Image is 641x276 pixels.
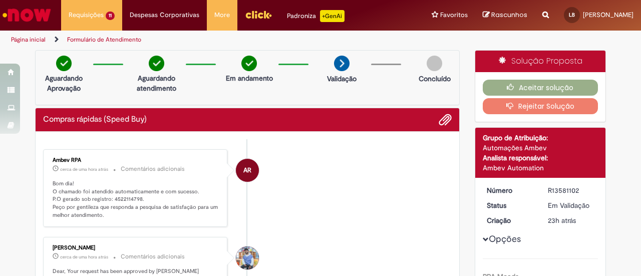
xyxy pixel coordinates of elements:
span: Despesas Corporativas [130,10,199,20]
div: 30/09/2025 11:57:37 [548,215,594,225]
dt: Status [479,200,541,210]
div: Grupo de Atribuição: [483,133,598,143]
div: R13581102 [548,185,594,195]
span: Requisições [69,10,104,20]
span: 11 [106,12,115,20]
img: arrow-next.png [334,56,350,71]
p: Em andamento [226,73,273,83]
a: Formulário de Atendimento [67,36,141,44]
img: check-circle-green.png [241,56,257,71]
img: click_logo_yellow_360x200.png [245,7,272,22]
p: Validação [327,74,357,84]
div: Em Validação [548,200,594,210]
img: img-circle-grey.png [427,56,442,71]
time: 01/10/2025 09:53:12 [60,166,108,172]
h2: Compras rápidas (Speed Buy) Histórico de tíquete [43,115,147,124]
button: Aceitar solução [483,80,598,96]
div: Ambev Automation [483,163,598,173]
div: [PERSON_NAME] [53,245,219,251]
span: cerca de uma hora atrás [60,166,108,172]
span: Favoritos [440,10,468,20]
div: Miguel Alves De Jesus [236,246,259,269]
span: Rascunhos [491,10,527,20]
span: More [214,10,230,20]
p: Aguardando atendimento [132,73,181,93]
p: Aguardando Aprovação [40,73,88,93]
dt: Criação [479,215,541,225]
time: 01/10/2025 09:29:37 [60,254,108,260]
dt: Número [479,185,541,195]
div: Ambev RPA [53,157,219,163]
time: 30/09/2025 11:57:37 [548,216,576,225]
a: Rascunhos [483,11,527,20]
div: Ambev RPA [236,159,259,182]
div: Automações Ambev [483,143,598,153]
div: Padroniza [287,10,345,22]
ul: Trilhas de página [8,31,420,49]
div: Analista responsável: [483,153,598,163]
span: 23h atrás [548,216,576,225]
button: Rejeitar Solução [483,98,598,114]
div: Solução Proposta [475,51,606,72]
a: Página inicial [11,36,46,44]
img: check-circle-green.png [56,56,72,71]
p: Concluído [419,74,451,84]
span: [PERSON_NAME] [583,11,633,19]
p: +GenAi [320,10,345,22]
button: Adicionar anexos [439,113,452,126]
span: AR [243,158,251,182]
img: check-circle-green.png [149,56,164,71]
span: cerca de uma hora atrás [60,254,108,260]
span: LB [569,12,575,18]
p: Bom dia! O chamado foi atendido automaticamente e com sucesso. P.O gerado sob registro: 452211479... [53,180,219,219]
small: Comentários adicionais [121,165,185,173]
small: Comentários adicionais [121,252,185,261]
img: ServiceNow [1,5,53,25]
